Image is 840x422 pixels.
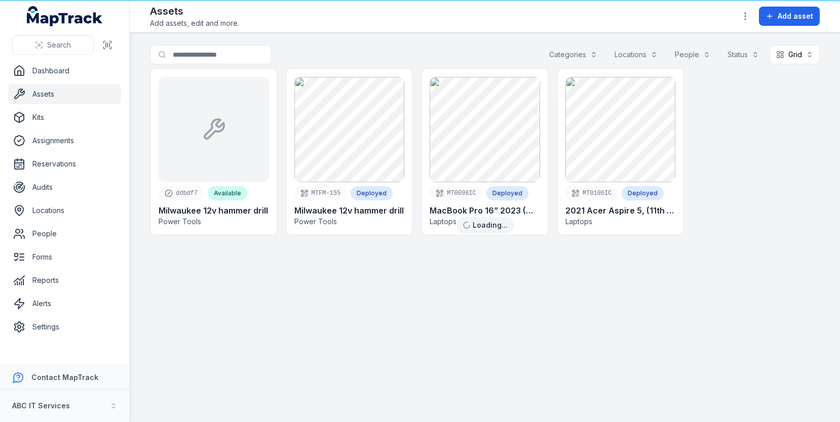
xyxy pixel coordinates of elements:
[8,224,121,244] a: People
[778,11,813,21] span: Add asset
[8,131,121,151] a: Assignments
[150,18,239,28] span: Add assets, edit and more.
[12,35,94,55] button: Search
[8,61,121,81] a: Dashboard
[8,270,121,290] a: Reports
[608,45,664,64] button: Locations
[27,6,103,26] a: MapTrack
[12,401,70,410] strong: ABC IT Services
[47,40,71,50] span: Search
[8,107,121,128] a: Kits
[8,200,121,221] a: Locations
[770,45,820,64] button: Grid
[31,373,98,382] strong: Contact MapTrack
[8,247,121,267] a: Forms
[8,154,121,174] a: Reservations
[759,7,820,26] button: Add asset
[8,317,121,337] a: Settings
[150,4,239,18] h2: Assets
[8,177,121,197] a: Audits
[668,45,717,64] button: People
[543,45,604,64] button: Categories
[8,293,121,314] a: Alerts
[721,45,766,64] button: Status
[8,84,121,104] a: Assets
